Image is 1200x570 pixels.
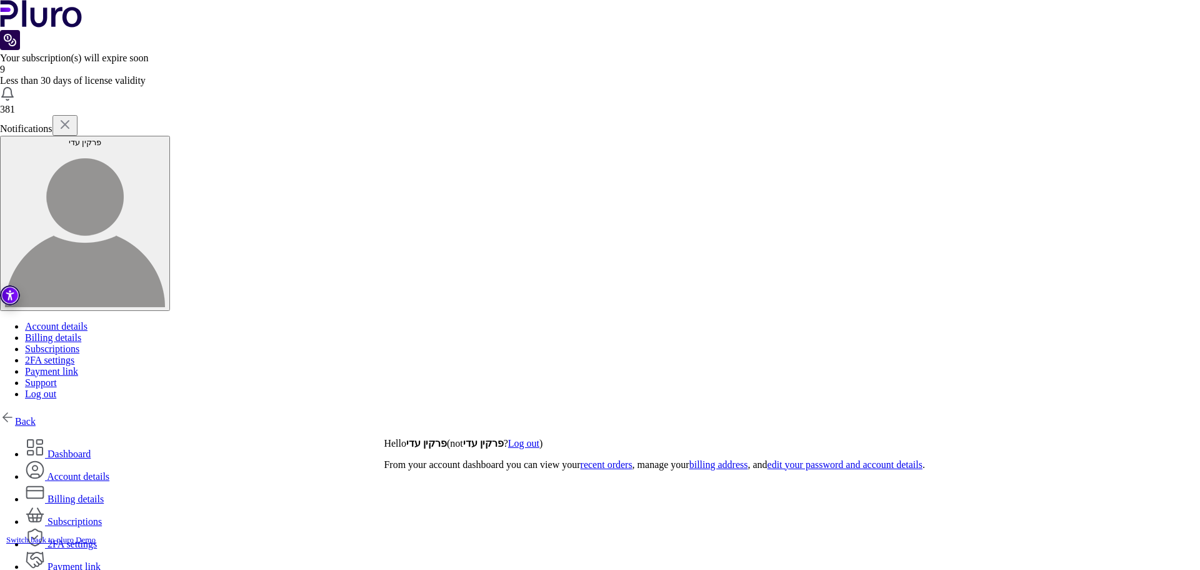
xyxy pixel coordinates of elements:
[6,535,96,544] a: Switch back to pluro Demo
[463,438,504,449] strong: פרקין עדי
[25,449,91,459] a: Dashboard
[25,539,97,549] a: 2FA settings
[25,355,74,365] a: 2FA settings
[25,471,109,482] a: Account details
[25,377,57,388] a: Support
[25,321,87,332] a: Account details
[767,459,922,470] a: edit your password and account details
[25,332,81,343] a: Billing details
[5,147,165,307] img: user avatar
[57,117,72,132] img: x.svg
[25,389,56,399] a: Log out
[25,344,79,354] a: Subscriptions
[581,459,632,470] a: recent orders
[5,138,165,147] div: פרקין עדי
[384,459,1200,471] p: From your account dashboard you can view your , manage your , and .
[406,438,447,449] strong: פרקין עדי
[508,438,539,449] a: Log out
[25,494,104,504] a: Billing details
[25,516,102,527] a: Subscriptions
[689,459,748,470] a: billing address
[25,366,78,377] a: Payment link
[384,437,1200,449] p: Hello (not ? )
